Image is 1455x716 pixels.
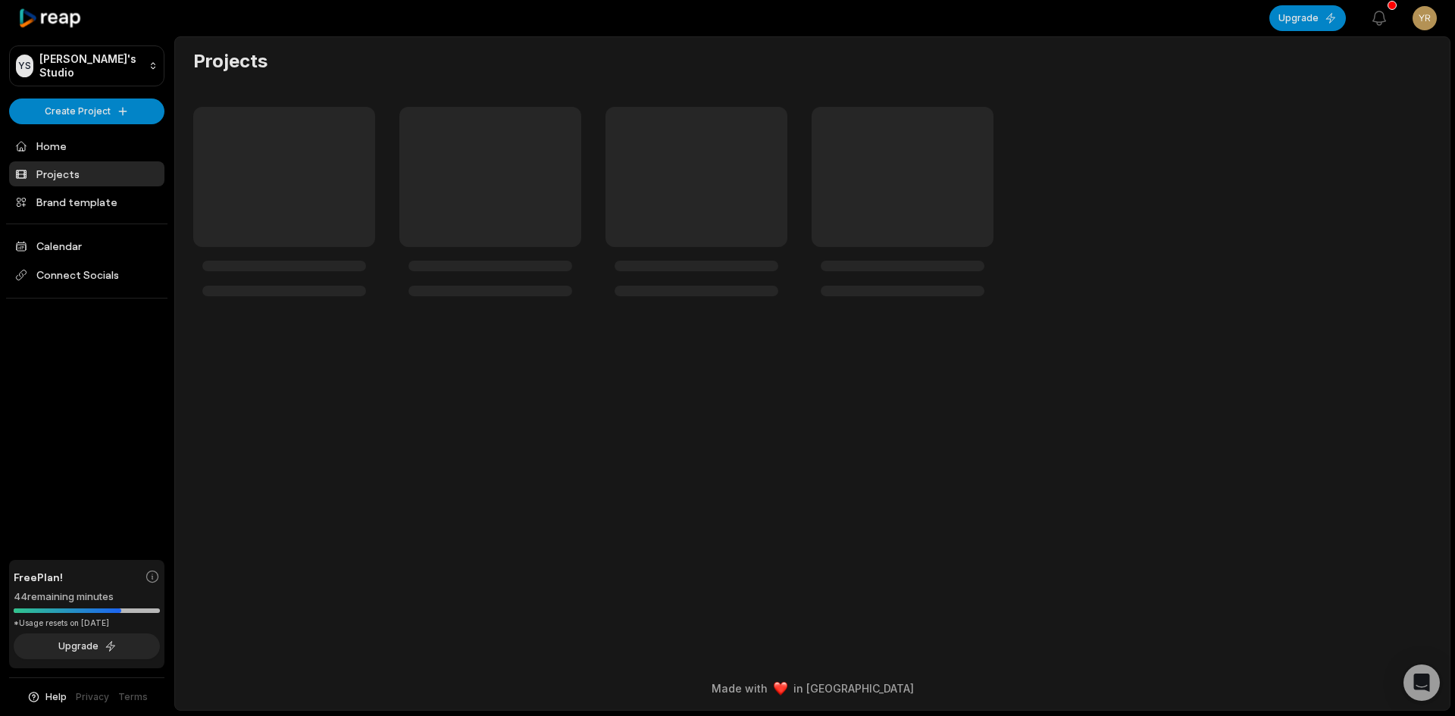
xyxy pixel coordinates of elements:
a: Calendar [9,233,164,258]
img: heart emoji [774,682,787,696]
span: Help [45,690,67,704]
span: Free Plan! [14,569,63,585]
a: Brand template [9,189,164,214]
h2: Projects [193,49,268,73]
div: *Usage resets on [DATE] [14,618,160,629]
div: Made with in [GEOGRAPHIC_DATA] [189,680,1436,696]
div: 44 remaining minutes [14,589,160,605]
div: YS [16,55,33,77]
button: Upgrade [14,633,160,659]
span: Connect Socials [9,261,164,289]
a: Privacy [76,690,109,704]
button: Create Project [9,98,164,124]
button: Help [27,690,67,704]
a: Projects [9,161,164,186]
p: [PERSON_NAME]'s Studio [39,52,142,80]
a: Home [9,133,164,158]
div: Open Intercom Messenger [1403,664,1440,701]
button: Upgrade [1269,5,1346,31]
a: Terms [118,690,148,704]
